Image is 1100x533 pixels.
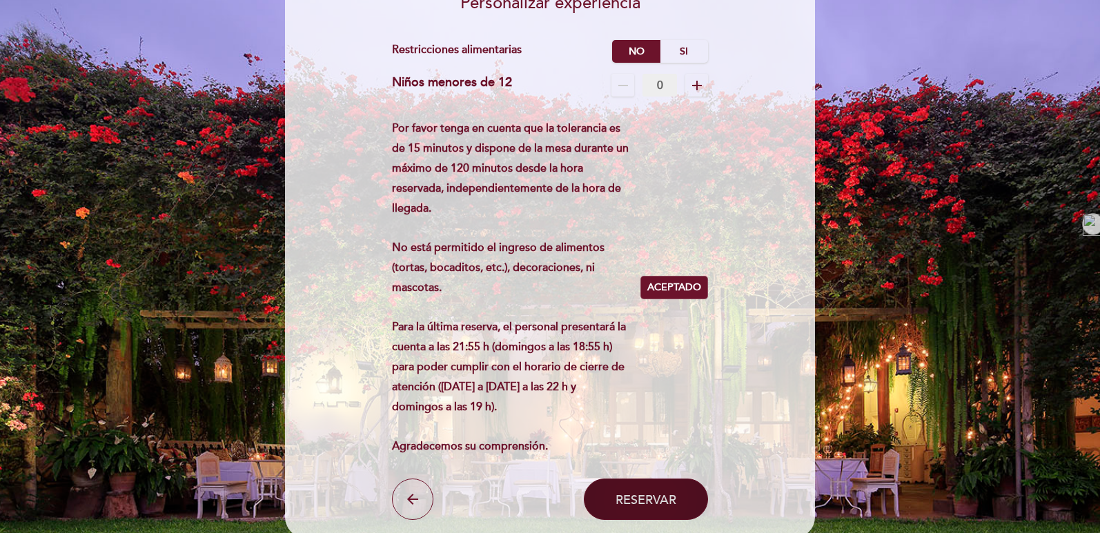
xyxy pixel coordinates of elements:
label: No [612,40,660,63]
button: Aceptado [640,276,708,299]
div: Restricciones alimentarias [392,40,613,63]
div: Por favor tenga en cuenta que la tolerancia es de 15 minutos y dispone de la mesa durante un máxi... [392,119,641,456]
i: remove [615,77,631,94]
div: Niños menores de 12 [392,74,512,97]
i: arrow_back [404,491,421,507]
button: arrow_back [392,479,433,520]
span: Aceptado [647,281,701,295]
button: Reservar [584,479,708,520]
i: add [689,77,705,94]
label: Si [660,40,708,63]
span: Reservar [616,492,676,507]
